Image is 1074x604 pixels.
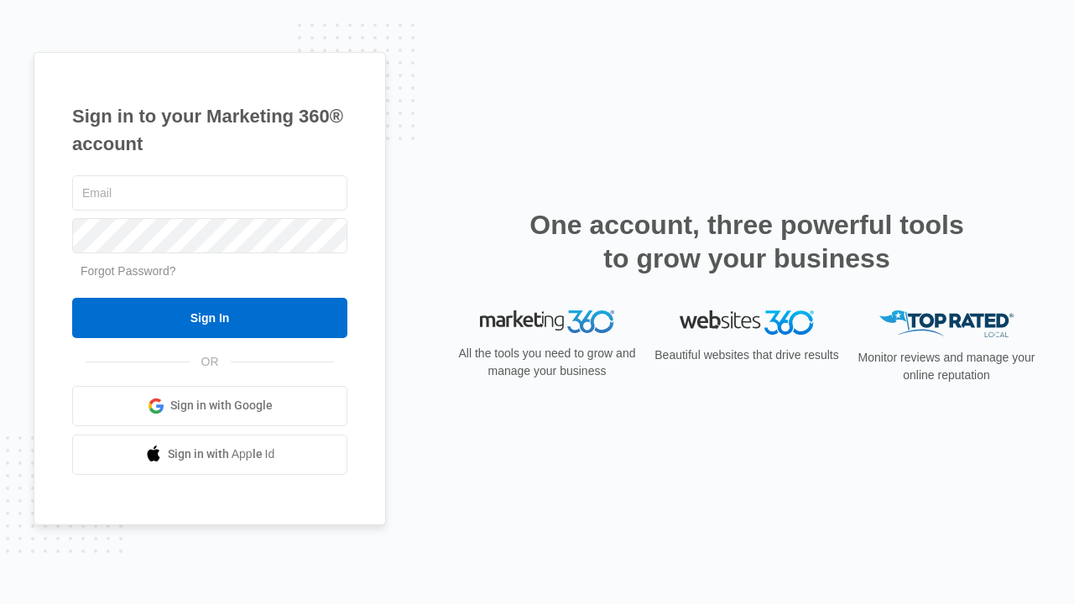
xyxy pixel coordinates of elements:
[680,310,814,335] img: Websites 360
[168,445,275,463] span: Sign in with Apple Id
[653,346,841,364] p: Beautiful websites that drive results
[72,435,347,475] a: Sign in with Apple Id
[524,208,969,275] h2: One account, three powerful tools to grow your business
[72,386,347,426] a: Sign in with Google
[72,102,347,158] h1: Sign in to your Marketing 360® account
[72,298,347,338] input: Sign In
[190,353,231,371] span: OR
[480,310,614,334] img: Marketing 360
[72,175,347,211] input: Email
[852,349,1040,384] p: Monitor reviews and manage your online reputation
[170,397,273,414] span: Sign in with Google
[453,345,641,380] p: All the tools you need to grow and manage your business
[879,310,1014,338] img: Top Rated Local
[81,264,176,278] a: Forgot Password?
